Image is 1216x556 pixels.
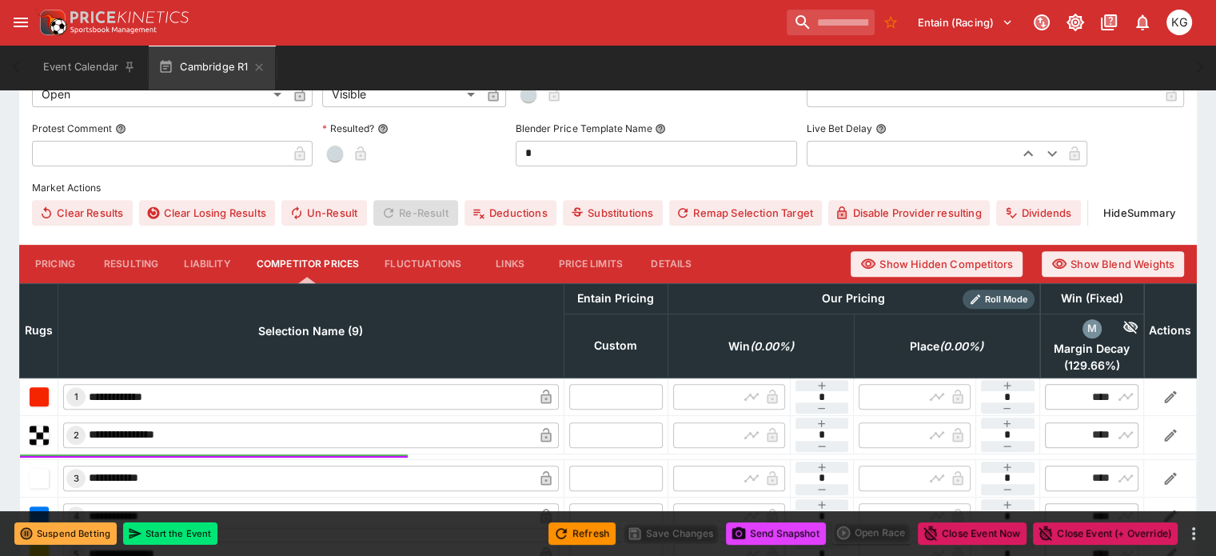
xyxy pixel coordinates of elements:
[373,200,457,226] span: Re-Result
[563,200,663,226] button: Substitutions
[91,245,171,283] button: Resulting
[1045,319,1138,373] div: excl. Emergencies (129.66%)
[1033,522,1178,545] button: Close Event (+ Override)
[892,337,1001,356] span: excl. Emergencies (0.00%)
[20,283,58,378] th: Rugs
[963,290,1035,309] div: Show/hide Price Roll mode configuration.
[377,123,389,134] button: Resulted?
[878,10,903,35] button: No Bookmarks
[1094,200,1184,226] button: HideSummary
[115,123,126,134] button: Protest Comment
[828,200,991,226] button: Disable Provider resulting
[1082,319,1102,338] div: margin_decay
[669,200,822,226] button: Remap Selection Target
[123,522,217,545] button: Start the Event
[322,82,480,107] div: Visible
[875,123,887,134] button: Live Bet Delay
[474,245,546,283] button: Links
[1162,5,1197,40] button: Kevin Gutschlag
[815,289,891,309] div: Our Pricing
[34,45,146,90] button: Event Calendar
[1045,358,1138,373] span: ( 129.66 %)
[655,123,666,134] button: Blender Price Template Name
[241,322,381,341] span: Selection Name (9)
[1040,283,1144,314] th: Win (Fixed)
[546,245,636,283] button: Price Limits
[149,45,275,90] button: Cambridge R1
[516,122,652,135] p: Blender Price Template Name
[35,6,67,38] img: PriceKinetics Logo
[1042,251,1184,277] button: Show Blend Weights
[1061,8,1090,37] button: Toggle light/dark mode
[1184,524,1203,543] button: more
[32,82,287,107] div: Open
[70,11,189,23] img: PriceKinetics
[1128,8,1157,37] button: Notifications
[6,8,35,37] button: open drawer
[32,200,133,226] button: Clear Results
[750,337,794,356] em: ( 0.00 %)
[918,522,1027,545] button: Close Event Now
[32,122,112,135] p: Protest Comment
[171,245,243,283] button: Liability
[1144,283,1197,378] th: Actions
[979,293,1035,306] span: Roll Mode
[1045,342,1138,356] span: Margin Decay
[244,245,373,283] button: Competitor Prices
[322,122,374,135] p: Resulted?
[908,10,1023,35] button: Select Tenant
[70,430,82,441] span: 2
[564,314,668,378] th: Custom
[1094,8,1123,37] button: Documentation
[70,473,82,484] span: 3
[70,26,157,34] img: Sportsbook Management
[996,200,1080,226] button: Dividends
[139,200,275,226] button: Clear Losing Results
[281,200,367,226] button: Un-Result
[464,200,556,226] button: Deductions
[71,391,82,402] span: 1
[787,10,875,35] input: search
[1102,319,1139,338] div: Hide Competitor
[636,245,708,283] button: Details
[564,283,668,314] th: Entain Pricing
[1166,10,1192,35] div: Kevin Gutschlag
[372,245,474,283] button: Fluctuations
[832,522,911,544] div: split button
[32,176,1184,200] label: Market Actions
[851,251,1023,277] button: Show Hidden Competitors
[711,337,811,356] span: excl. Emergencies (0.00%)
[1027,8,1056,37] button: Connected to PK
[19,245,91,283] button: Pricing
[726,522,826,545] button: Send Snapshot
[939,337,983,356] em: ( 0.00 %)
[548,522,616,545] button: Refresh
[14,522,117,545] button: Suspend Betting
[807,122,872,135] p: Live Bet Delay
